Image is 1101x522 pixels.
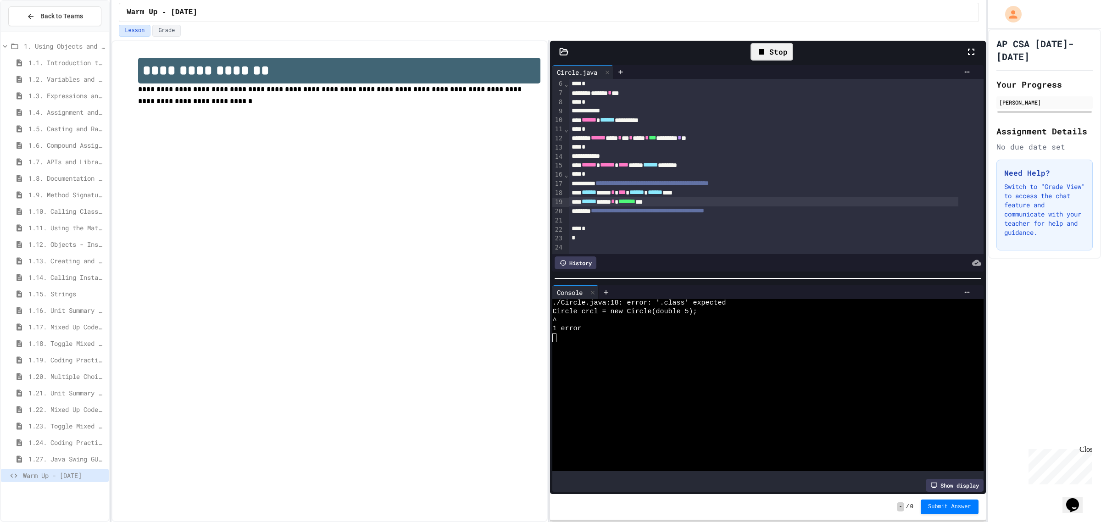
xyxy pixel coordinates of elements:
[28,405,105,414] span: 1.22. Mixed Up Code Practice 1b (1.7-1.15)
[1025,445,1092,484] iframe: chat widget
[928,503,971,511] span: Submit Answer
[24,41,105,51] span: 1. Using Objects and Methods
[28,124,105,133] span: 1.5. Casting and Ranges of Values
[552,179,564,189] div: 17
[28,372,105,381] span: 1.20. Multiple Choice Exercises for Unit 1a (1.1-1.6)
[564,80,568,88] span: Fold line
[552,198,564,207] div: 19
[127,7,197,18] span: Warm Up - [DATE]
[40,11,83,21] span: Back to Teams
[910,503,913,511] span: 0
[28,157,105,167] span: 1.7. APIs and Libraries
[555,256,596,269] div: History
[28,239,105,249] span: 1.12. Objects - Instances of Classes
[28,305,105,315] span: 1.16. Unit Summary 1a (1.1-1.6)
[996,78,1093,91] h2: Your Progress
[564,171,568,178] span: Fold line
[552,67,602,77] div: Circle.java
[552,207,564,216] div: 20
[552,65,613,79] div: Circle.java
[152,25,181,37] button: Grade
[552,189,564,198] div: 18
[552,79,564,89] div: 6
[552,134,564,143] div: 12
[28,339,105,348] span: 1.18. Toggle Mixed Up or Write Code Practice 1.1-1.6
[552,308,697,317] span: Circle crcl = new Circle(double 5);
[119,25,150,37] button: Lesson
[552,216,564,225] div: 21
[926,479,984,492] div: Show display
[28,206,105,216] span: 1.10. Calling Class Methods
[552,125,564,134] div: 11
[28,454,105,464] span: 1.27. Java Swing GUIs (optional)
[8,6,101,26] button: Back to Teams
[552,234,564,243] div: 23
[28,421,105,431] span: 1.23. Toggle Mixed Up or Write Code Practice 1b (1.7-1.15)
[996,141,1093,152] div: No due date set
[996,37,1093,63] h1: AP CSA [DATE]-[DATE]
[28,91,105,100] span: 1.3. Expressions and Output [New]
[999,98,1090,106] div: [PERSON_NAME]
[28,438,105,447] span: 1.24. Coding Practice 1b (1.7-1.15)
[552,243,564,252] div: 24
[28,388,105,398] span: 1.21. Unit Summary 1b (1.7-1.15)
[552,89,564,98] div: 7
[995,4,1024,25] div: My Account
[28,289,105,299] span: 1.15. Strings
[28,190,105,200] span: 1.9. Method Signatures
[906,503,909,511] span: /
[28,223,105,233] span: 1.11. Using the Math Class
[552,98,564,107] div: 8
[1004,167,1085,178] h3: Need Help?
[552,285,599,299] div: Console
[564,126,568,133] span: Fold line
[552,225,564,234] div: 22
[552,152,564,161] div: 14
[996,125,1093,138] h2: Assignment Details
[28,322,105,332] span: 1.17. Mixed Up Code Practice 1.1-1.6
[552,170,564,179] div: 16
[28,107,105,117] span: 1.4. Assignment and Input
[552,116,564,125] div: 10
[28,355,105,365] span: 1.19. Coding Practice 1a (1.1-1.6)
[921,500,979,514] button: Submit Answer
[552,107,564,116] div: 9
[897,502,904,511] span: -
[28,173,105,183] span: 1.8. Documentation with Comments and Preconditions
[28,58,105,67] span: 1.1. Introduction to Algorithms, Programming, and Compilers
[28,256,105,266] span: 1.13. Creating and Initializing Objects: Constructors
[552,317,556,325] span: ^
[552,161,564,170] div: 15
[28,74,105,84] span: 1.2. Variables and Data Types
[552,299,726,308] span: ./Circle.java:18: error: '.class' expected
[28,272,105,282] span: 1.14. Calling Instance Methods
[28,140,105,150] span: 1.6. Compound Assignment Operators
[1062,485,1092,513] iframe: chat widget
[4,4,63,58] div: Chat with us now!Close
[552,325,581,333] span: 1 error
[552,143,564,152] div: 13
[751,43,793,61] div: Stop
[23,471,105,480] span: Warm Up - [DATE]
[552,288,587,297] div: Console
[1004,182,1085,237] p: Switch to "Grade View" to access the chat feature and communicate with your teacher for help and ...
